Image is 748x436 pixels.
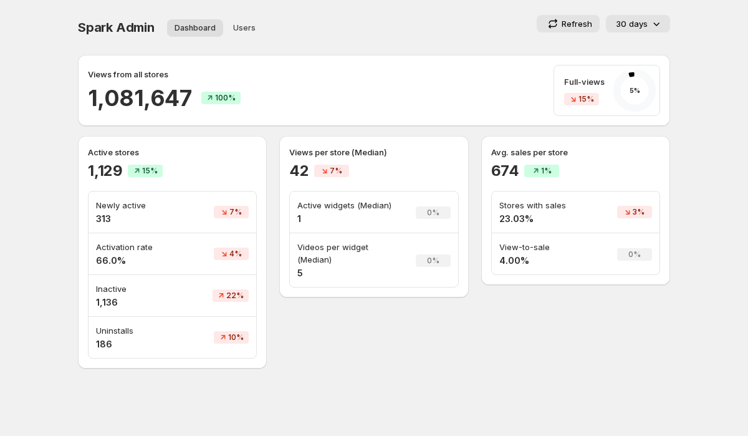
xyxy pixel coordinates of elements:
h2: 42 [289,161,309,181]
p: Newly active [96,199,179,211]
h4: 186 [96,338,179,351]
span: 0% [427,208,439,218]
span: 4% [229,249,242,259]
p: Activation rate [96,241,179,253]
p: Full-views [564,75,605,88]
span: 0% [427,256,439,266]
span: Dashboard [175,23,216,33]
h4: 1,136 [96,296,179,309]
p: Active widgets (Median) [297,199,400,211]
h4: 66.0% [96,254,179,267]
p: Views per store (Median) [289,146,458,158]
span: 15% [578,94,594,104]
p: Avg. sales per store [491,146,660,158]
span: 0% [628,249,641,259]
span: 7% [229,207,242,217]
h2: 674 [491,161,519,181]
span: 7% [330,166,342,176]
p: Inactive [96,283,179,295]
span: 15% [142,166,158,176]
h2: 1,129 [88,161,123,181]
p: Stores with sales [499,199,588,211]
span: Spark Admin [78,20,155,35]
button: Refresh [537,15,600,32]
button: User management [226,19,263,37]
p: Videos per widget (Median) [297,241,400,266]
p: Uninstalls [96,324,179,337]
p: Active stores [88,146,257,158]
h4: 1 [297,213,400,225]
span: Users [233,23,256,33]
button: Dashboard overview [167,19,223,37]
h4: 313 [96,213,179,225]
p: Refresh [562,17,592,30]
h4: 4.00% [499,254,588,267]
h4: 23.03% [499,213,588,225]
span: 100% [215,93,236,103]
h4: 5 [297,267,400,279]
span: 10% [228,332,244,342]
span: 22% [226,291,244,301]
p: 30 days [616,17,648,30]
h2: 1,081,647 [88,83,191,113]
p: Views from all stores [88,68,168,80]
span: 3% [633,207,645,217]
p: View-to-sale [499,241,588,253]
button: 30 days [606,15,670,32]
span: 1% [541,166,552,176]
